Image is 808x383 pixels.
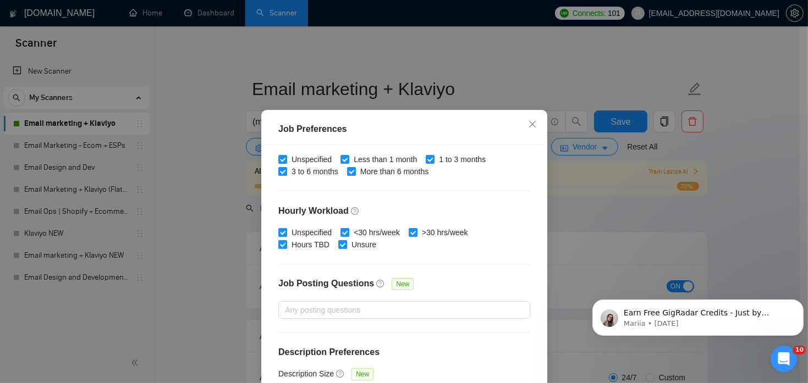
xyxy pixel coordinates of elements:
h5: Description Size [278,368,334,380]
iframe: Intercom live chat [771,346,797,372]
span: 3 to 6 months [287,165,343,177]
button: Close [518,110,547,140]
span: Unspecified [287,153,336,165]
h4: Description Preferences [278,346,530,359]
span: question-circle [376,279,385,288]
span: 10 [793,346,806,354]
span: Unsure [347,238,380,251]
span: Less than 1 month [349,153,421,165]
span: question-circle [351,207,360,215]
h4: Job Posting Questions [278,277,374,290]
span: question-circle [336,369,345,378]
span: >30 hrs/week [417,226,472,238]
h4: Hourly Workload [278,204,530,218]
span: <30 hrs/week [349,226,404,238]
iframe: Intercom notifications message [588,276,808,353]
span: Unspecified [287,226,336,238]
span: 1 to 3 months [435,153,490,165]
span: Hours TBD [287,238,334,251]
span: close [528,120,537,129]
div: Job Preferences [278,123,530,136]
span: More than 6 months [355,165,433,177]
span: New [351,368,373,380]
span: New [392,278,414,290]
